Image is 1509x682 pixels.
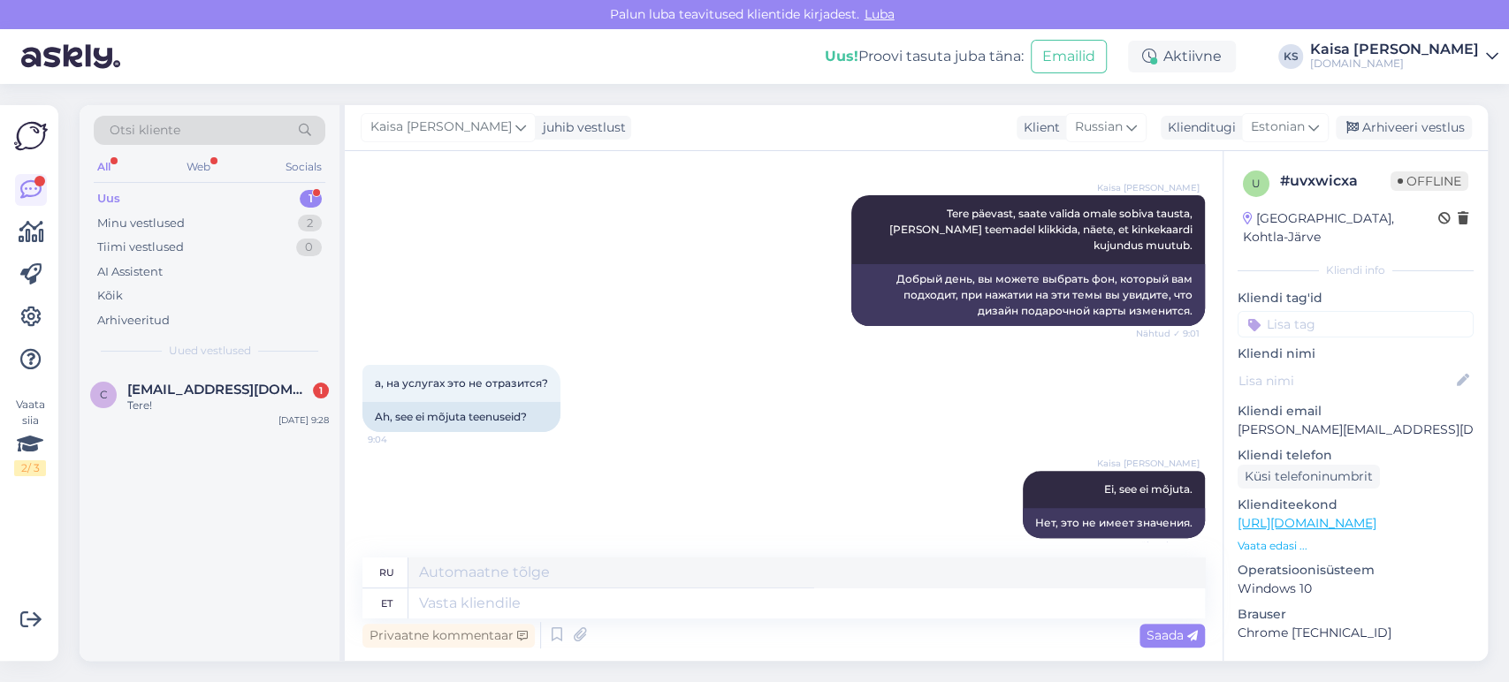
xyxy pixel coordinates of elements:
div: # uvxwicxa [1280,170,1391,192]
span: Saada [1147,627,1198,643]
div: Tiimi vestlused [97,239,184,256]
p: Klienditeekond [1238,496,1474,514]
div: [DOMAIN_NAME] [1310,57,1479,71]
div: Proovi tasuta juba täna: [825,46,1024,67]
span: c [100,388,108,401]
span: Tere päevast, saate valida omale sobiva tausta, [PERSON_NAME] teemadel klikkida, näete, et kinkek... [889,207,1195,252]
p: [PERSON_NAME][EMAIL_ADDRESS][DOMAIN_NAME] [1238,421,1474,439]
p: Kliendi telefon [1238,446,1474,465]
div: 0 [296,239,322,256]
span: а, на услугах это не отразится? [375,376,548,390]
p: Kliendi nimi [1238,345,1474,363]
div: 2 [298,215,322,232]
span: Kaisa [PERSON_NAME] [1097,181,1200,194]
span: Nähtud ✓ 9:01 [1133,327,1200,340]
div: et [381,588,392,618]
img: Askly Logo [14,119,48,153]
span: Russian [1075,117,1123,137]
div: juhib vestlust [536,118,626,137]
div: Web [183,155,214,178]
span: Kaisa [PERSON_NAME] [1097,457,1200,470]
div: 2 / 3 [14,460,46,476]
input: Lisa nimi [1238,371,1453,390]
div: Vaata siia [14,397,46,476]
div: [PERSON_NAME] [1238,660,1474,676]
p: Kliendi tag'id [1238,289,1474,307]
span: Offline [1391,171,1468,191]
div: Küsi telefoninumbrit [1238,465,1380,489]
div: AI Assistent [97,263,163,281]
span: carina0278@gmail.com [127,382,311,398]
div: Uus [97,190,120,208]
span: 9:04 [368,433,434,446]
div: Kaisa [PERSON_NAME] [1310,42,1479,57]
span: Estonian [1251,117,1305,137]
div: ru [379,557,394,587]
p: Kliendi email [1238,402,1474,421]
b: Uus! [825,48,858,64]
div: Privaatne kommentaar [362,624,535,648]
div: [DATE] 9:28 [278,413,329,427]
div: Arhiveeritud [97,312,170,330]
div: KS [1278,44,1303,69]
a: [URL][DOMAIN_NAME] [1238,515,1376,531]
span: Kaisa [PERSON_NAME] [370,117,512,137]
span: u [1252,177,1261,190]
div: Arhiveeri vestlus [1336,116,1472,140]
div: Tere! [127,398,329,413]
div: Socials [282,155,325,178]
div: Добрый день, вы можете выбрать фон, который вам подходит, при нажатии на эти темы вы увидите, что... [851,264,1205,326]
p: Windows 10 [1238,580,1474,598]
span: Nähtud ✓ 9:05 [1133,539,1200,552]
div: Aktiivne [1128,41,1236,72]
div: All [94,155,114,178]
div: 1 [300,190,322,208]
div: Нет, это не имеет значения. [1023,508,1205,538]
div: Klient [1017,118,1060,137]
span: Otsi kliente [110,121,180,140]
span: Uued vestlused [169,343,251,359]
div: 1 [313,383,329,398]
div: Minu vestlused [97,215,185,232]
div: [GEOGRAPHIC_DATA], Kohtla-Järve [1243,209,1438,246]
p: Chrome [TECHNICAL_ID] [1238,624,1474,642]
span: Ei, see ei mõjuta. [1104,482,1193,496]
p: Operatsioonisüsteem [1238,561,1474,580]
div: Ah, see ei mõjuta teenuseid? [362,402,560,432]
div: Klienditugi [1161,118,1236,137]
div: Kõik [97,287,123,305]
button: Emailid [1031,40,1107,73]
p: Vaata edasi ... [1238,538,1474,554]
input: Lisa tag [1238,311,1474,337]
span: Luba [859,6,900,22]
div: Kliendi info [1238,262,1474,278]
a: Kaisa [PERSON_NAME][DOMAIN_NAME] [1310,42,1498,71]
p: Brauser [1238,605,1474,624]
